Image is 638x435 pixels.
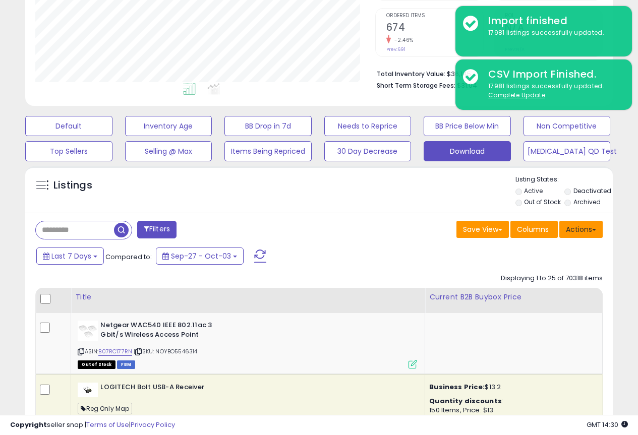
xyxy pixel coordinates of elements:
button: Download [424,141,511,161]
img: 21NTDPHX7TL._SL40_.jpg [78,383,98,397]
a: B07RC177RN [98,347,132,356]
div: Displaying 1 to 25 of 70318 items [501,274,603,283]
button: Non Competitive [524,116,611,136]
button: BB Drop in 7d [224,116,312,136]
h2: 674 [386,22,484,35]
button: [MEDICAL_DATA] QD Test [524,141,611,161]
button: Default [25,116,112,136]
label: Out of Stock [524,198,561,206]
span: Last 7 Days [51,251,91,261]
span: Ordered Items [386,13,484,19]
a: Terms of Use [86,420,129,429]
span: | SKU: NOYBO5546314 [134,347,197,355]
div: CSV Import Finished. [481,67,624,82]
div: 17981 listings successfully updated. [481,82,624,100]
button: Save View [456,221,509,238]
button: Selling @ Max [125,141,212,161]
button: Last 7 Days [36,247,104,265]
div: Import finished [481,14,624,28]
span: Sep-27 - Oct-03 [171,251,231,261]
div: : [429,397,595,406]
b: Total Inventory Value: [377,70,445,78]
label: Archived [573,198,601,206]
button: Columns [510,221,558,238]
button: Items Being Repriced [224,141,312,161]
button: Sep-27 - Oct-03 [156,247,244,265]
a: Privacy Policy [131,420,175,429]
label: Active [524,187,543,195]
b: Business Price: [429,382,485,392]
span: Columns [517,224,549,234]
button: Filters [137,221,177,238]
div: ASIN: [78,321,417,367]
li: $36,145 [377,67,595,79]
div: Current B2B Buybox Price [429,292,598,302]
div: seller snap | | [10,420,175,430]
b: Short Term Storage Fees: [377,81,455,90]
small: -2.46% [391,36,414,44]
button: Actions [559,221,603,238]
b: Netgear WAC540 IEEE 802.11ac 3 Gbit/s Wireless Access Point [100,321,223,342]
b: Quantity discounts [429,396,502,406]
label: Deactivated [573,187,611,195]
img: 31eKfhq22KL._SL40_.jpg [78,321,98,341]
span: Compared to: [105,252,152,262]
div: Title [75,292,421,302]
button: Top Sellers [25,141,112,161]
span: FBM [117,360,135,369]
small: Prev: 691 [386,46,405,52]
u: Complete Update [488,91,545,99]
strong: Copyright [10,420,47,429]
div: 17981 listings successfully updated. [481,28,624,38]
button: Inventory Age [125,116,212,136]
b: LOGITECH Bolt USB-A Receiver [100,383,223,395]
span: 2025-10-11 14:30 GMT [587,420,628,429]
button: Needs to Reprice [324,116,412,136]
div: $13.2 [429,383,595,392]
span: Reg Only Map [78,403,132,414]
h5: Listings [53,178,92,193]
p: Listing States: [515,175,613,184]
button: 30 Day Decrease [324,141,412,161]
button: BB Price Below Min [424,116,511,136]
span: All listings that are currently out of stock and unavailable for purchase on Amazon [78,360,115,369]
